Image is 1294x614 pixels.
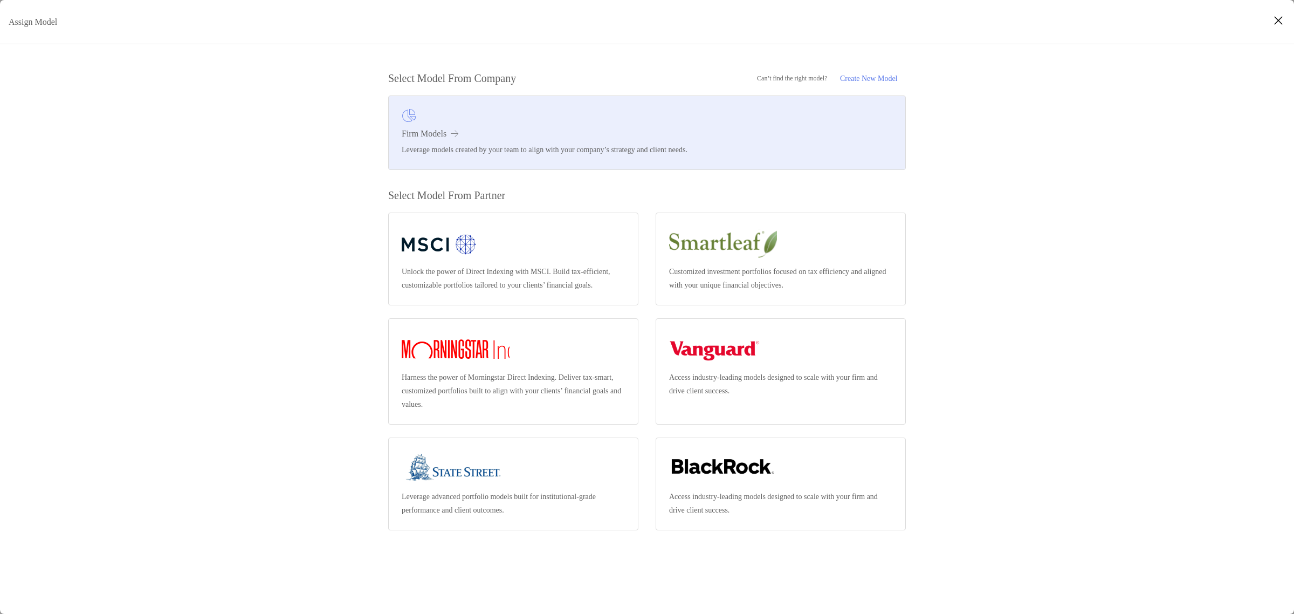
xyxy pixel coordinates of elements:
p: Harness the power of Morningstar Direct Indexing. Deliver tax-smart, customized portfolios built ... [402,371,625,411]
h3: Select Model From Partner [388,189,906,202]
button: Close modal [1270,13,1286,29]
a: State streetLeverage advanced portfolio models built for institutional-grade performance and clie... [388,438,638,530]
p: Access industry-leading models designed to scale with your firm and drive client success. [669,371,892,398]
p: Assign Model [9,15,57,29]
img: Smartleaf [669,226,868,261]
a: MSCIUnlock the power of Direct Indexing with MSCI. Build tax-efficient, customizable portfolios t... [388,213,638,305]
p: Access industry-leading models designed to scale with your firm and drive client success. [669,490,892,517]
p: Leverage models created by your team to align with your company’s strategy and client needs. [402,143,892,156]
a: SmartleafCustomized investment portfolios focused on tax efficiency and aligned with your unique ... [656,213,906,305]
p: Leverage advanced portfolio models built for institutional-grade performance and client outcomes. [402,490,625,517]
img: Blackrock [669,451,776,486]
a: MorningstarHarness the power of Morningstar Direct Indexing. Deliver tax-smart, customized portfo... [388,318,638,425]
h3: Select Model From Company [388,72,516,85]
p: Customized investment portfolios focused on tax efficiency and aligned with your unique financial... [669,265,892,292]
img: Morningstar [402,332,553,366]
img: Vanguard [669,332,760,366]
a: VanguardAccess industry-leading models designed to scale with your firm and drive client success. [656,318,906,425]
a: BlackrockAccess industry-leading models designed to scale with your firm and drive client success. [656,438,906,530]
a: Firm ModelsLeverage models created by your team to align with your company’s strategy and client ... [388,95,906,170]
img: State street [402,451,505,486]
img: MSCI [402,226,478,261]
p: Unlock the power of Direct Indexing with MSCI. Build tax-efficient, customizable portfolios tailo... [402,265,625,292]
p: Can’t find the right model? [757,72,827,85]
h3: Firm Models [402,129,892,139]
a: Create New Model [831,70,906,87]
